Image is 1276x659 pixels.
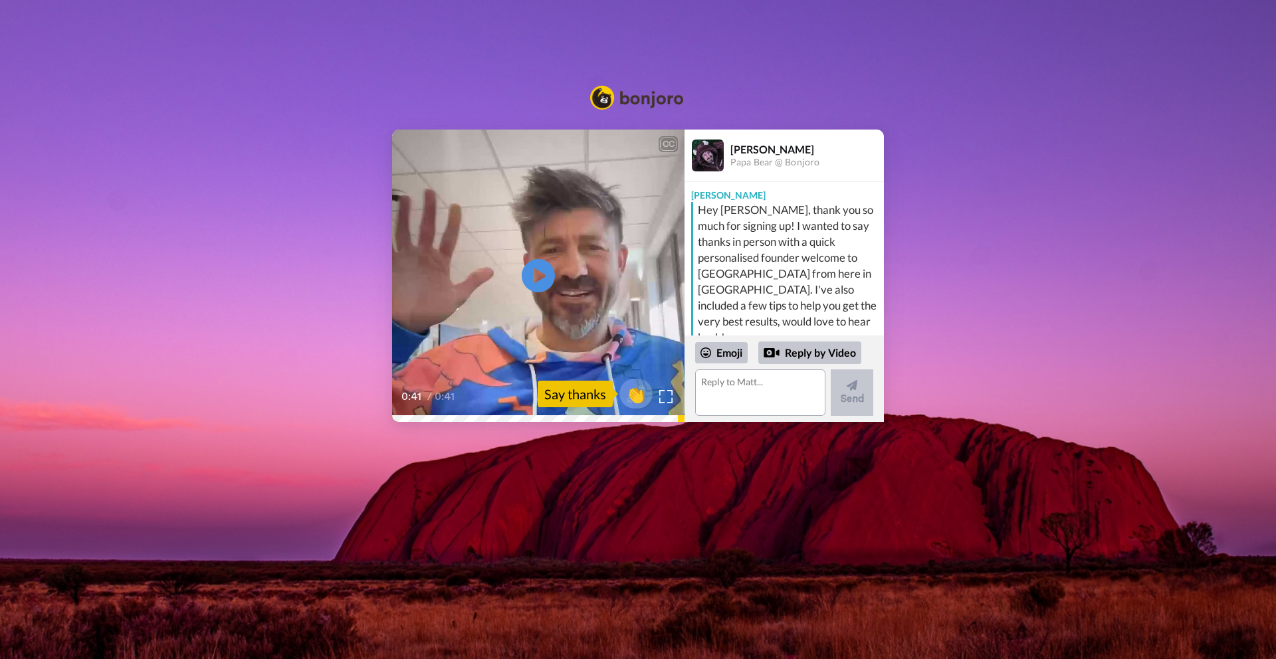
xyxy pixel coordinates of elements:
[619,383,653,405] span: 👏
[659,390,673,403] img: Full screen
[695,342,748,363] div: Emoji
[427,389,432,405] span: /
[698,202,881,345] div: Hey [PERSON_NAME], thank you so much for signing up! I wanted to say thanks in person with a quic...
[685,182,884,202] div: [PERSON_NAME]
[660,138,677,151] div: CC
[619,379,653,409] button: 👏
[692,140,724,171] img: Profile Image
[590,86,683,110] img: Bonjoro Logo
[730,143,883,155] div: [PERSON_NAME]
[401,389,425,405] span: 0:41
[758,341,861,364] div: Reply by Video
[730,157,883,168] div: Papa Bear @ Bonjoro
[435,389,458,405] span: 0:41
[831,369,873,416] button: Send
[764,345,780,361] div: Reply by Video
[538,381,613,407] div: Say thanks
